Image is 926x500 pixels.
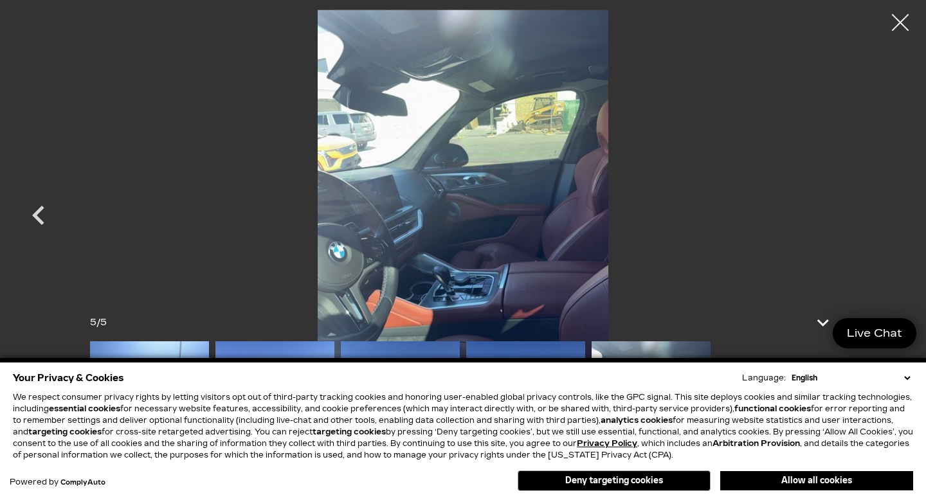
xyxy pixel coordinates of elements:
[518,470,711,491] button: Deny targeting cookies
[466,341,585,500] img: Used 2023 BMW NA image 4
[90,314,107,332] div: /
[341,341,460,500] img: Used 2023 BMW NA image 3
[313,427,386,436] strong: targeting cookies
[77,10,849,397] img: Used 2023 BMW NA image 5
[215,341,334,500] img: Used 2023 BMW NA image 2
[734,404,811,413] strong: functional cookies
[840,326,909,341] span: Live Chat
[49,404,120,413] strong: essential cookies
[13,369,124,387] span: Your Privacy & Cookies
[28,427,102,436] strong: targeting cookies
[10,478,105,487] div: Powered by
[601,416,673,425] strong: analytics cookies
[19,190,58,247] div: Previous
[592,341,711,500] img: Used 2023 BMW NA image 5
[833,318,916,348] a: Live Chat
[742,374,786,382] div: Language:
[90,341,209,500] img: Used 2023 BMW NA image 1
[713,439,800,448] strong: Arbitration Provision
[577,439,637,448] u: Privacy Policy
[13,391,913,461] p: We respect consumer privacy rights by letting visitors opt out of third-party tracking cookies an...
[60,479,105,487] a: ComplyAuto
[90,317,96,328] span: 5
[720,471,913,490] button: Allow all cookies
[788,372,913,384] select: Language Select
[100,317,107,328] span: 5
